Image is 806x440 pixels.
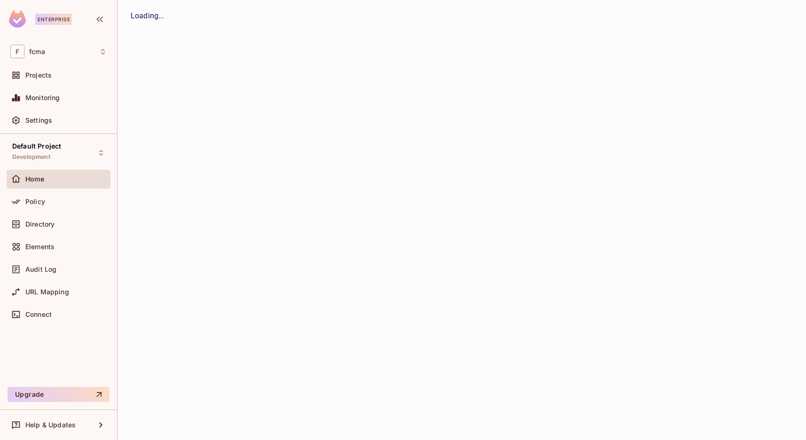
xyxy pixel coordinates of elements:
[35,14,72,25] div: Enterprise
[8,387,110,402] button: Upgrade
[25,243,55,251] span: Elements
[131,10,793,22] div: Loading...
[25,198,45,205] span: Policy
[25,266,56,273] span: Audit Log
[25,311,52,318] span: Connect
[12,142,61,150] span: Default Project
[25,71,52,79] span: Projects
[25,117,52,124] span: Settings
[25,94,60,102] span: Monitoring
[25,220,55,228] span: Directory
[29,48,45,55] span: Workspace: fcma
[10,45,24,58] span: F
[12,153,50,161] span: Development
[25,421,76,429] span: Help & Updates
[25,288,69,296] span: URL Mapping
[9,10,26,28] img: SReyMgAAAABJRU5ErkJggg==
[25,175,45,183] span: Home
